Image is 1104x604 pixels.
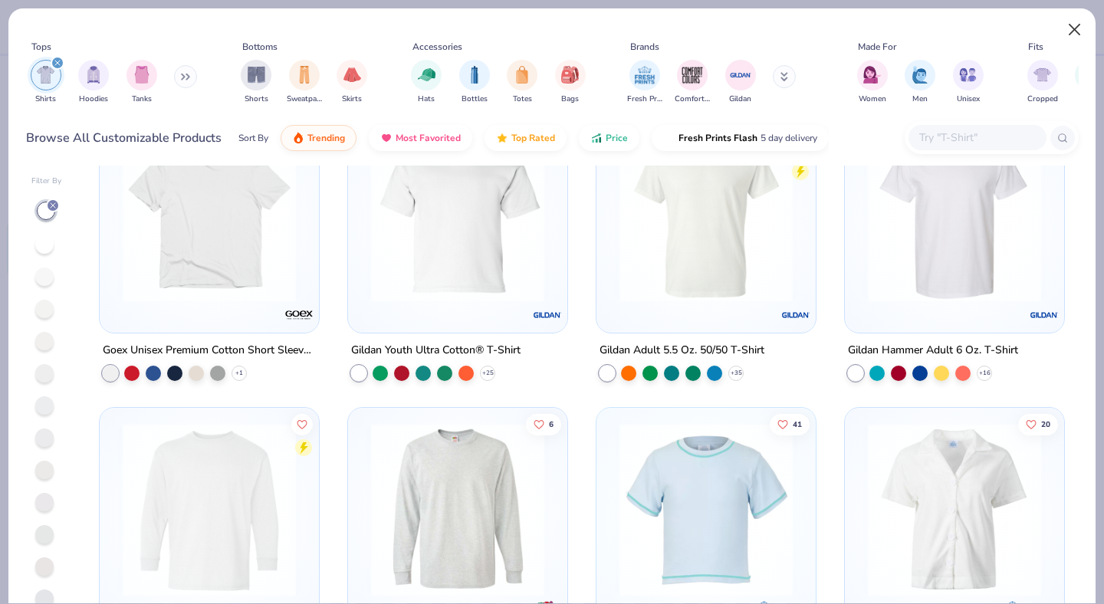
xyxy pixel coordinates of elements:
div: Browse All Customizable Products [26,129,222,147]
img: Gildan Image [729,64,752,87]
div: filter for Tanks [127,60,157,105]
button: Like [292,414,314,435]
button: filter button [953,60,984,105]
img: Bottles Image [466,66,483,84]
button: filter button [627,60,662,105]
button: filter button [555,60,586,105]
button: Top Rated [485,125,567,151]
img: Fresh Prints Image [633,64,656,87]
span: Fresh Prints Flash [678,132,757,144]
div: filter for Women [857,60,888,105]
img: trending.gif [292,132,304,144]
button: filter button [857,60,888,105]
button: Most Favorited [369,125,472,151]
span: Shorts [245,94,268,105]
div: filter for Comfort Colors [675,60,710,105]
span: Unisex [957,94,980,105]
button: filter button [675,60,710,105]
div: filter for Hats [411,60,442,105]
img: Bags Image [561,66,578,84]
div: filter for Hoodies [78,60,109,105]
span: Fresh Prints [627,94,662,105]
button: filter button [241,60,271,105]
div: filter for Shorts [241,60,271,105]
button: Trending [281,125,356,151]
div: filter for Sweatpants [287,60,322,105]
button: filter button [127,60,157,105]
div: Tops [31,40,51,54]
div: filter for Shirts [31,60,61,105]
img: Comfort Colors Image [681,64,704,87]
img: TopRated.gif [496,132,508,144]
div: Accessories [412,40,462,54]
span: Men [912,94,928,105]
span: Tanks [132,94,152,105]
div: Made For [858,40,896,54]
span: Hoodies [79,94,108,105]
img: Shirts Image [37,66,54,84]
span: Bags [561,94,579,105]
img: Women Image [863,66,881,84]
img: Hoodies Image [85,66,102,84]
button: filter button [725,60,756,105]
span: Bottles [462,94,488,105]
div: filter for Bottles [459,60,490,105]
span: Most Favorited [396,132,461,144]
div: filter for Fresh Prints [627,60,662,105]
input: Try "T-Shirt" [918,129,1036,146]
img: c4f27de9-80b2-4695-919f-0cda4c81499b [363,423,552,596]
div: filter for Gildan [725,60,756,105]
img: 6214410f-e796-4853-ab4b-d37af850ebee [363,128,552,301]
span: 6 [549,421,554,428]
img: Cropped Image [1033,66,1051,84]
img: Men Image [912,66,928,84]
span: Shirts [35,94,56,105]
button: filter button [287,60,322,105]
img: Shorts Image [248,66,265,84]
span: + 1 [235,368,243,377]
img: Sweatpants Image [296,66,313,84]
button: Fresh Prints Flash5 day delivery [652,125,829,151]
button: filter button [337,60,367,105]
span: Women [859,94,886,105]
span: Skirts [342,94,362,105]
img: Gildan logo [532,299,563,330]
button: filter button [459,60,490,105]
span: 5 day delivery [761,130,817,147]
button: filter button [31,60,61,105]
div: Brands [630,40,659,54]
span: Comfort Colors [675,94,710,105]
img: Hats Image [418,66,435,84]
div: Filter By [31,176,62,187]
span: Hats [418,94,435,105]
div: filter for Unisex [953,60,984,105]
span: + 25 [482,368,494,377]
div: filter for Men [905,60,935,105]
div: filter for Cropped [1027,60,1058,105]
img: d36fde39-8c9a-40f0-82d1-6c46c2dbe0a1 [115,423,304,596]
button: filter button [1027,60,1058,105]
span: Cropped [1027,94,1058,105]
button: Like [526,414,561,435]
button: filter button [905,60,935,105]
div: Fits [1028,40,1043,54]
img: Tanks Image [133,66,150,84]
span: Sweatpants [287,94,322,105]
img: Skirts Image [343,66,361,84]
button: Close [1060,15,1089,44]
img: Unisex Image [959,66,977,84]
button: filter button [78,60,109,105]
span: Top Rated [511,132,555,144]
img: most_fav.gif [380,132,393,144]
button: filter button [411,60,442,105]
div: Goex Unisex Premium Cotton Short Sleeve Tee [103,340,316,359]
div: Sort By [238,131,268,145]
button: Price [579,125,639,151]
div: filter for Skirts [337,60,367,105]
div: filter for Totes [507,60,537,105]
img: Totes Image [514,66,531,84]
span: Price [606,132,628,144]
button: filter button [507,60,537,105]
span: Totes [513,94,532,105]
span: Gildan [729,94,751,105]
